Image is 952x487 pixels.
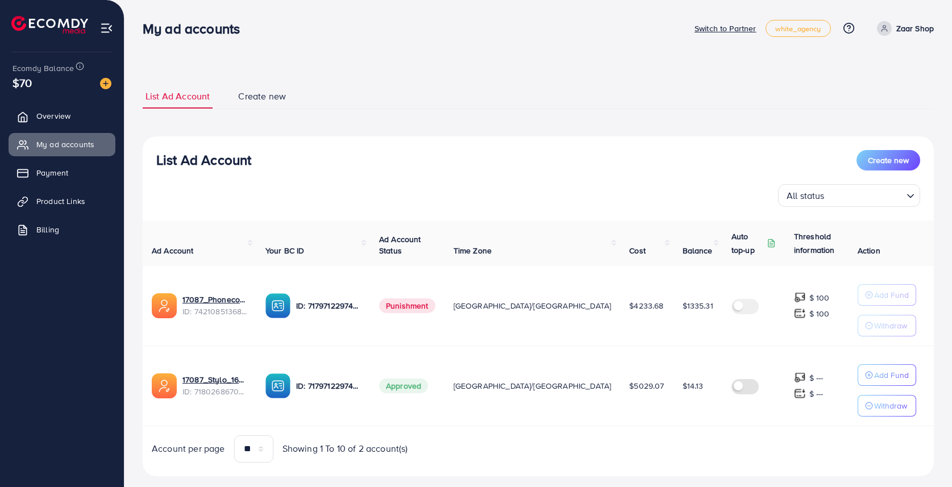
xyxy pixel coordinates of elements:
[874,368,909,382] p: Add Fund
[629,300,663,311] span: $4233.68
[100,22,113,35] img: menu
[794,388,806,399] img: top-up amount
[766,20,831,37] a: white_agency
[858,284,916,306] button: Add Fund
[784,188,827,204] span: All status
[11,16,88,34] img: logo
[143,20,249,37] h3: My ad accounts
[379,378,428,393] span: Approved
[100,78,111,89] img: image
[182,374,247,385] a: 17087_Stylo_1671786595215
[809,371,824,385] p: $ ---
[13,74,32,91] span: $70
[182,306,247,317] span: ID: 7421085136848191489
[379,234,421,256] span: Ad Account Status
[683,380,704,392] span: $14.13
[9,133,115,156] a: My ad accounts
[809,387,824,401] p: $ ---
[629,380,664,392] span: $5029.07
[182,374,247,397] div: <span class='underline'>17087_Stylo_1671786595215</span></br>7180268670885691394
[9,161,115,184] a: Payment
[904,436,943,478] iframe: Chat
[36,110,70,122] span: Overview
[872,21,934,36] a: Zaar Shop
[857,150,920,170] button: Create new
[265,245,305,256] span: Your BC ID
[695,22,756,35] p: Switch to Partner
[182,386,247,397] span: ID: 7180268670885691394
[13,63,74,74] span: Ecomdy Balance
[36,224,59,235] span: Billing
[265,293,290,318] img: ic-ba-acc.ded83a64.svg
[828,185,902,204] input: Search for option
[794,292,806,303] img: top-up amount
[9,190,115,213] a: Product Links
[794,307,806,319] img: top-up amount
[238,90,286,103] span: Create new
[809,291,830,305] p: $ 100
[454,245,492,256] span: Time Zone
[379,298,435,313] span: Punishment
[683,245,713,256] span: Balance
[858,364,916,386] button: Add Fund
[683,300,713,311] span: $1335.31
[145,90,210,103] span: List Ad Account
[629,245,646,256] span: Cost
[282,442,408,455] span: Showing 1 To 10 of 2 account(s)
[794,230,850,257] p: Threshold information
[775,25,821,32] span: white_agency
[868,155,909,166] span: Create new
[152,245,194,256] span: Ad Account
[156,152,251,168] h3: List Ad Account
[794,372,806,384] img: top-up amount
[858,315,916,336] button: Withdraw
[874,319,907,332] p: Withdraw
[874,288,909,302] p: Add Fund
[9,105,115,127] a: Overview
[454,300,612,311] span: [GEOGRAPHIC_DATA]/[GEOGRAPHIC_DATA]
[36,195,85,207] span: Product Links
[265,373,290,398] img: ic-ba-acc.ded83a64.svg
[9,218,115,241] a: Billing
[858,245,880,256] span: Action
[296,379,361,393] p: ID: 7179712297479454721
[152,293,177,318] img: ic-ads-acc.e4c84228.svg
[874,399,907,413] p: Withdraw
[182,294,247,305] a: 17087_Phonecovers_1727856065507
[454,380,612,392] span: [GEOGRAPHIC_DATA]/[GEOGRAPHIC_DATA]
[152,373,177,398] img: ic-ads-acc.e4c84228.svg
[778,184,920,207] div: Search for option
[296,299,361,313] p: ID: 7179712297479454721
[182,294,247,317] div: <span class='underline'>17087_Phonecovers_1727856065507</span></br>7421085136848191489
[152,442,225,455] span: Account per page
[858,395,916,417] button: Withdraw
[36,139,94,150] span: My ad accounts
[896,22,934,35] p: Zaar Shop
[809,307,830,320] p: $ 100
[731,230,764,257] p: Auto top-up
[36,167,68,178] span: Payment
